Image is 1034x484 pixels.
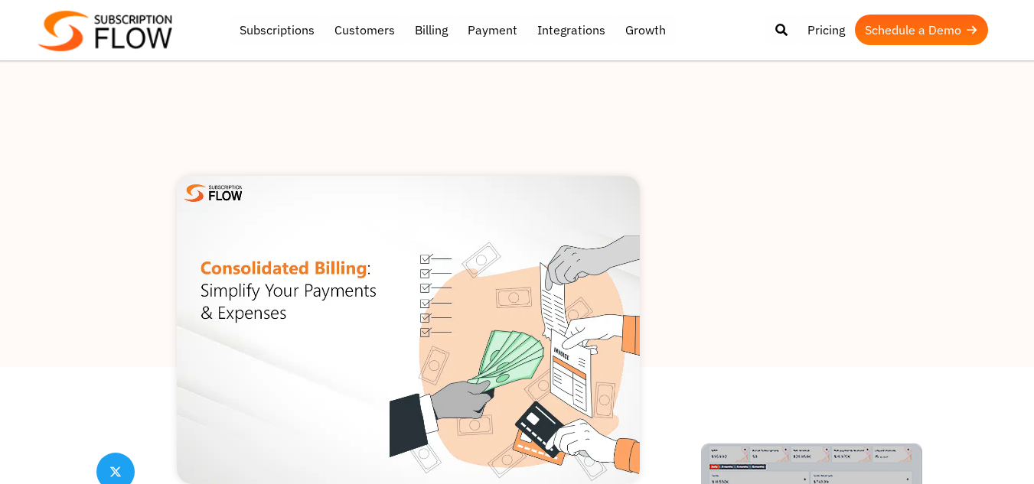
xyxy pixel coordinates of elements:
a: Customers [325,15,405,45]
a: Schedule a Demo [855,15,988,45]
a: Integrations [527,15,615,45]
a: Billing [405,15,458,45]
a: Subscriptions [230,15,325,45]
img: Consolidated billing [177,176,640,484]
img: Subscriptionflow [38,11,172,51]
a: Payment [458,15,527,45]
a: Growth [615,15,676,45]
a: Pricing [798,15,855,45]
